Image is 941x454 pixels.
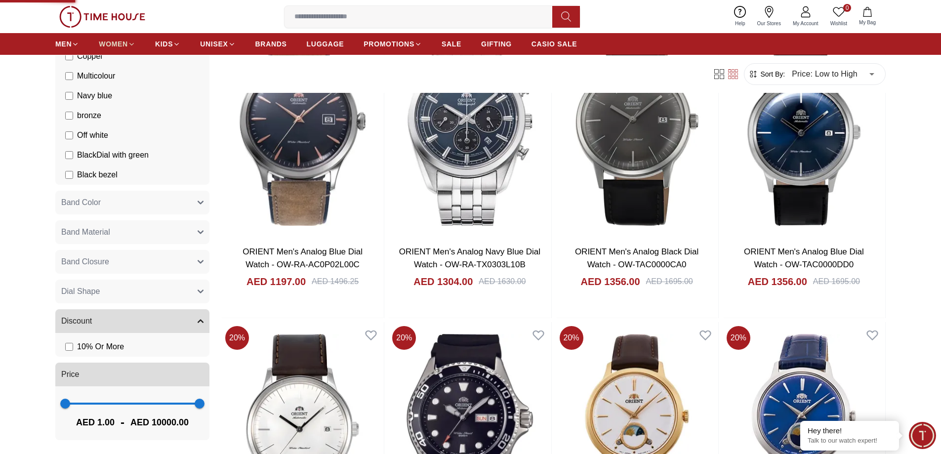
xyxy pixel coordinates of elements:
span: My Bag [855,19,880,26]
span: UNISEX [200,39,228,49]
img: ORIENT Men's Analog Black Dial Watch - OW-TAC0000CA0 [556,25,718,238]
img: ORIENT Men's Analog Blue Dial Watch - OW-TAC0000DD0 [723,25,885,238]
span: 20 % [392,326,416,350]
span: AED 1.00 [76,415,115,429]
span: SALE [442,39,461,49]
span: Our Stores [753,20,785,27]
a: ORIENT Men's Analog Blue Dial Watch - OW-TAC0000DD0 [744,247,864,269]
span: KIDS [155,39,173,49]
h4: AED 1197.00 [246,275,306,289]
span: Band Color [61,197,101,208]
button: Dial Shape [55,280,209,303]
div: AED 1496.25 [312,276,359,288]
button: Band Closure [55,250,209,274]
span: Discount [61,315,92,327]
a: ORIENT Men's Analog Black Dial Watch - OW-TAC0000CA0 [575,247,698,269]
a: WOMEN [99,35,135,53]
h4: AED 1356.00 [748,275,807,289]
a: CASIO SALE [532,35,577,53]
span: BlackDial with green [77,149,149,161]
p: Talk to our watch expert! [808,437,892,445]
button: Price [55,363,209,386]
div: Chat Widget [909,422,936,449]
span: - [115,414,130,430]
input: BlackDial with green [65,151,73,159]
a: 0Wishlist [824,4,853,29]
a: GIFTING [481,35,512,53]
span: 20 % [560,326,583,350]
div: AED 1630.00 [479,276,526,288]
a: KIDS [155,35,180,53]
span: Dial Shape [61,286,100,297]
div: AED 1695.00 [813,276,860,288]
span: 0 [843,4,851,12]
input: Black bezel [65,171,73,179]
a: LUGGAGE [307,35,344,53]
span: 10 % Or More [77,341,124,353]
span: AED 10000.00 [130,415,189,429]
span: PROMOTIONS [364,39,414,49]
a: UNISEX [200,35,235,53]
button: Band Material [55,220,209,244]
span: CASIO SALE [532,39,577,49]
div: Price: Low to High [785,60,881,88]
button: Band Color [55,191,209,214]
button: Sort By: [748,69,785,79]
a: Our Stores [751,4,787,29]
input: 10% Or More [65,343,73,351]
input: Navy blue [65,92,73,100]
span: 20 % [225,326,249,350]
img: ... [59,6,145,28]
span: Wishlist [826,20,851,27]
span: WOMEN [99,39,128,49]
span: BRANDS [255,39,287,49]
span: Copper [77,50,103,62]
span: 20 % [727,326,750,350]
a: MEN [55,35,79,53]
span: LUGGAGE [307,39,344,49]
h4: AED 1356.00 [580,275,640,289]
button: My Bag [853,5,882,28]
a: PROMOTIONS [364,35,422,53]
a: SALE [442,35,461,53]
h4: AED 1304.00 [413,275,473,289]
span: Band Material [61,226,110,238]
span: Navy blue [77,90,112,102]
a: ORIENT Men's Analog Blue Dial Watch - OW-RA-AC0P02L00C [243,247,363,269]
span: Price [61,369,79,380]
a: BRANDS [255,35,287,53]
a: ORIENT Men's Analog Navy Blue Dial Watch - OW-RA-TX0303L10B [399,247,540,269]
span: GIFTING [481,39,512,49]
span: My Account [789,20,822,27]
span: Band Closure [61,256,109,268]
input: bronze [65,112,73,120]
input: Multicolour [65,72,73,80]
input: Off white [65,131,73,139]
img: ORIENT Men's Analog Blue Dial Watch - OW-RA-AC0P02L00C [221,25,384,238]
span: Multicolour [77,70,115,82]
span: MEN [55,39,72,49]
span: Black bezel [77,169,118,181]
a: Help [729,4,751,29]
span: Off white [77,129,108,141]
span: Sort By: [758,69,785,79]
button: Discount [55,309,209,333]
span: Help [731,20,749,27]
div: AED 1695.00 [646,276,693,288]
span: bronze [77,110,101,122]
img: ORIENT Men's Analog Navy Blue Dial Watch - OW-RA-TX0303L10B [388,25,551,238]
input: Copper [65,52,73,60]
div: Hey there! [808,426,892,436]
